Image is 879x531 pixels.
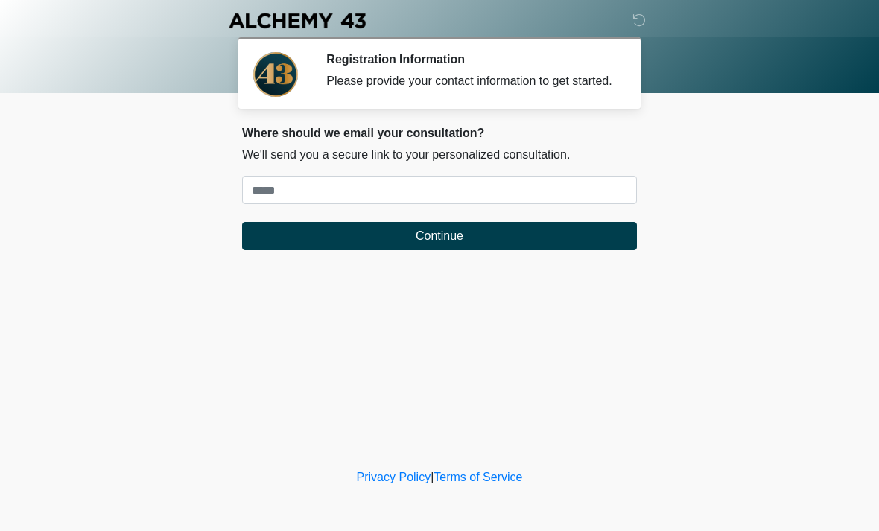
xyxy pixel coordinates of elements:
[242,126,637,140] h2: Where should we email your consultation?
[242,146,637,164] p: We'll send you a secure link to your personalized consultation.
[357,471,431,483] a: Privacy Policy
[253,52,298,97] img: Agent Avatar
[431,471,434,483] a: |
[242,222,637,250] button: Continue
[326,52,615,66] h2: Registration Information
[326,72,615,90] div: Please provide your contact information to get started.
[227,11,367,30] img: Alchemy 43 Logo
[434,471,522,483] a: Terms of Service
